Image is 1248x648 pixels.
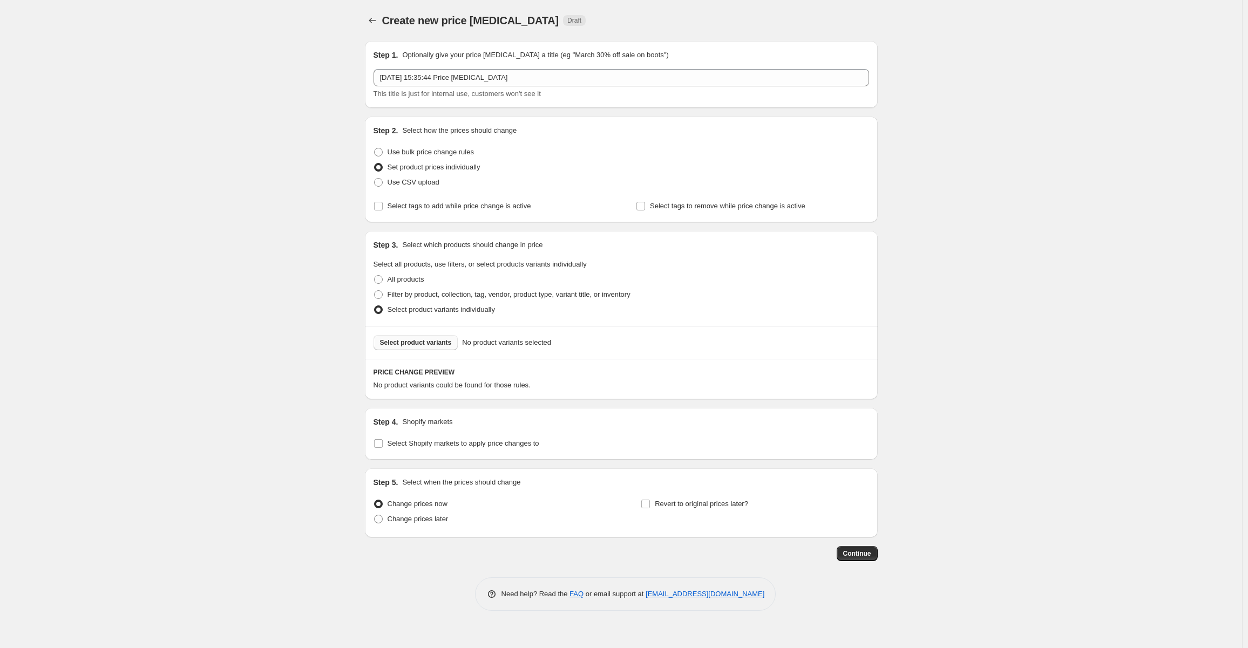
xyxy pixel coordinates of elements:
span: All products [388,275,424,283]
button: Continue [837,546,878,561]
h2: Step 3. [374,240,398,250]
span: Change prices later [388,515,449,523]
span: Draft [567,16,581,25]
a: [EMAIL_ADDRESS][DOMAIN_NAME] [646,590,764,598]
p: Select when the prices should change [402,477,520,488]
p: Shopify markets [402,417,452,427]
span: Select tags to remove while price change is active [650,202,805,210]
h2: Step 4. [374,417,398,427]
span: Use bulk price change rules [388,148,474,156]
input: 30% off holiday sale [374,69,869,86]
h6: PRICE CHANGE PREVIEW [374,368,869,377]
button: Price change jobs [365,13,380,28]
p: Select which products should change in price [402,240,542,250]
span: Select product variants individually [388,305,495,313]
span: Need help? Read the [501,590,570,598]
span: Select tags to add while price change is active [388,202,531,210]
button: Select product variants [374,335,458,350]
span: or email support at [584,590,646,598]
h2: Step 1. [374,50,398,60]
h2: Step 5. [374,477,398,488]
span: Set product prices individually [388,163,480,171]
span: Select all products, use filters, or select products variants individually [374,260,587,268]
span: Filter by product, collection, tag, vendor, product type, variant title, or inventory [388,290,630,298]
span: Continue [843,549,871,558]
span: This title is just for internal use, customers won't see it [374,90,541,98]
p: Optionally give your price [MEDICAL_DATA] a title (eg "March 30% off sale on boots") [402,50,668,60]
span: Create new price [MEDICAL_DATA] [382,15,559,26]
span: Select Shopify markets to apply price changes to [388,439,539,447]
h2: Step 2. [374,125,398,136]
span: No product variants selected [462,337,551,348]
a: FAQ [569,590,584,598]
span: Use CSV upload [388,178,439,186]
span: No product variants could be found for those rules. [374,381,531,389]
span: Select product variants [380,338,452,347]
span: Change prices now [388,500,447,508]
span: Revert to original prices later? [655,500,748,508]
p: Select how the prices should change [402,125,517,136]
